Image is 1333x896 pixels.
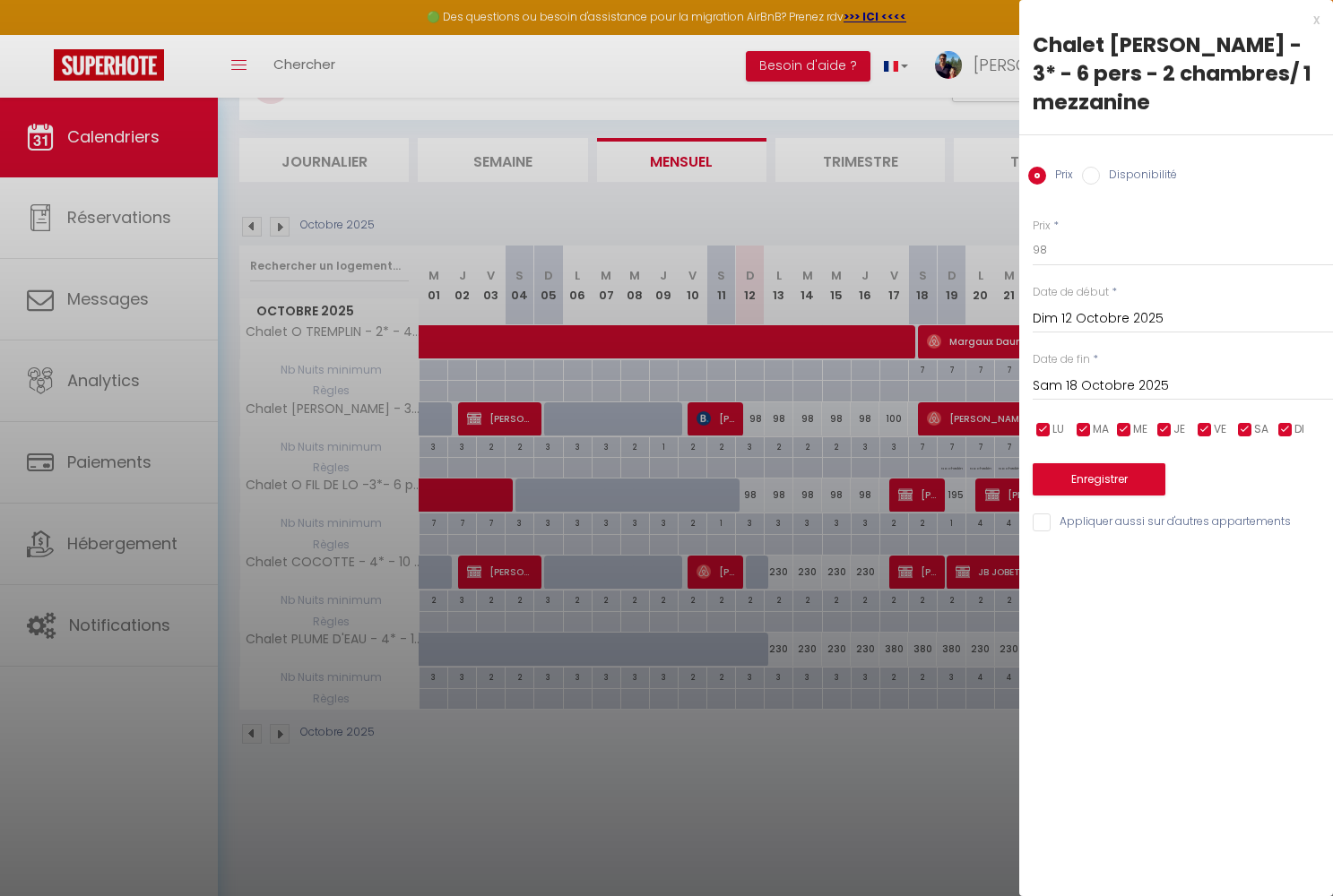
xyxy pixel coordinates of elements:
[1019,9,1320,30] div: x
[1093,421,1109,438] span: MA
[1033,351,1090,368] label: Date de fin
[1294,421,1304,438] span: DI
[1033,218,1051,235] label: Prix
[1254,421,1268,438] span: SA
[1033,284,1109,301] label: Date de début
[1046,167,1073,186] label: Prix
[1214,421,1226,438] span: VE
[1173,421,1185,438] span: JE
[1100,167,1177,186] label: Disponibilité
[1033,30,1320,116] div: Chalet [PERSON_NAME] - 3* - 6 pers - 2 chambres/ 1 mezzanine
[1133,421,1147,438] span: ME
[1033,463,1165,495] button: Enregistrer
[1052,421,1064,438] span: LU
